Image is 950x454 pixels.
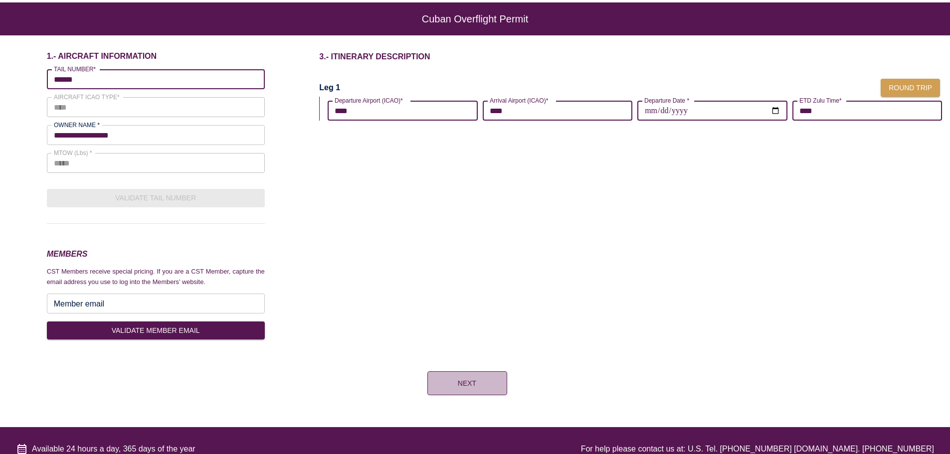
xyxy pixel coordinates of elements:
p: CST Members receive special pricing. If you are a CST Member, capture the email address you use t... [47,267,265,287]
h2: Leg 1 [319,82,340,93]
button: VALIDATE MEMBER EMAIL [47,321,265,340]
h6: Cuban Overflight Permit [40,18,910,19]
label: OWNER NAME * [54,121,100,129]
label: ETD Zulu Time* [799,96,842,105]
label: Departure Date * [644,96,689,105]
label: Departure Airport (ICAO)* [335,96,403,105]
label: MTOW (Lbs) * [54,149,92,157]
button: Round trip [881,79,940,97]
h3: MEMBERS [47,248,265,261]
label: TAIL NUMBER* [54,65,96,73]
h6: 1.- AIRCRAFT INFORMATION [47,51,265,61]
label: Arrival Airport (ICAO)* [490,96,548,105]
h1: 3.- ITINERARY DESCRIPTION [319,51,950,62]
button: Next [427,371,507,395]
label: AIRCRAFT ICAO TYPE* [54,93,120,101]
